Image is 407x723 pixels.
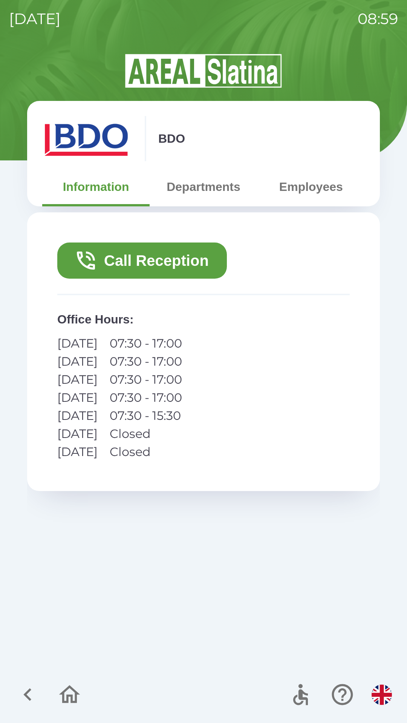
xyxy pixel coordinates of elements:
[57,352,98,371] p: [DATE]
[57,334,98,352] p: [DATE]
[57,443,98,461] p: [DATE]
[110,334,182,352] p: 07:30 - 17:00
[57,425,98,443] p: [DATE]
[57,407,98,425] p: [DATE]
[57,243,227,279] button: Call Reception
[9,8,61,30] p: [DATE]
[110,389,182,407] p: 07:30 - 17:00
[110,371,182,389] p: 07:30 - 17:00
[42,116,133,161] img: ae7449ef-04f1-48ed-85b5-e61960c78b50.png
[110,443,182,461] p: Closed
[110,352,182,371] p: 07:30 - 17:00
[158,130,185,148] p: BDO
[110,407,182,425] p: 07:30 - 15:30
[110,425,182,443] p: Closed
[57,389,98,407] p: [DATE]
[57,310,350,328] p: Office Hours :
[57,371,98,389] p: [DATE]
[358,8,398,30] p: 08:59
[372,685,392,705] img: en flag
[27,53,380,89] img: Logo
[150,173,257,200] button: Departments
[42,173,150,200] button: Information
[257,173,365,200] button: Employees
